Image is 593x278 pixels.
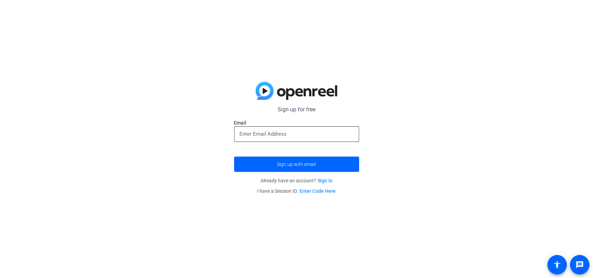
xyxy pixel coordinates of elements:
label: Email [234,119,359,126]
mat-icon: message [576,261,584,269]
button: Sign up with email [234,157,359,172]
mat-icon: accessibility [553,261,561,269]
span: Already have an account? [261,178,332,183]
span: I have a Session ID. [257,188,336,194]
a: Sign in [318,178,332,183]
input: Enter Email Address [240,130,354,138]
p: Sign up for free [234,105,359,114]
img: blue-gradient.svg [256,82,337,100]
a: Enter Code Here [300,188,336,194]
